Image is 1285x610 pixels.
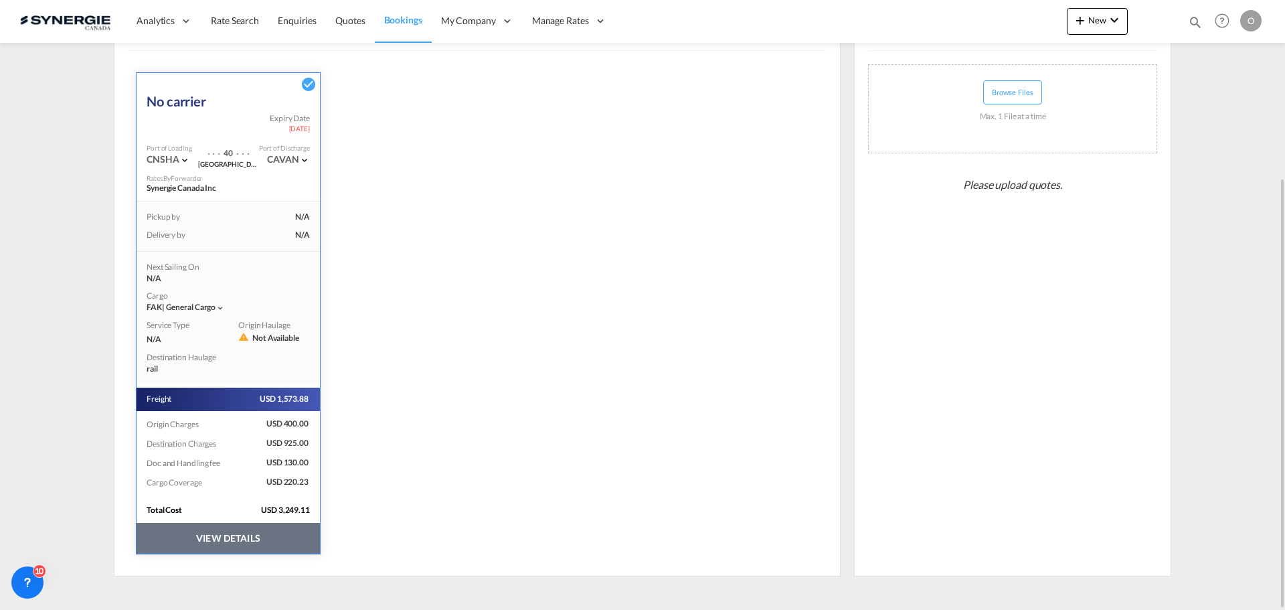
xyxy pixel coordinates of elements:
div: Port of Discharge [259,143,310,153]
div: Next Sailing On [147,262,218,273]
div: general cargo [147,302,216,313]
iframe: Chat [10,540,57,590]
span: Help [1211,9,1233,32]
div: Rates By [147,173,202,183]
div: CNSHA [147,153,190,166]
span: Doc and Handling fee [147,458,222,468]
div: Pickup by [147,212,180,223]
span: Enquiries [278,15,317,26]
div: icon-magnify [1188,15,1203,35]
div: Destination Haulage [147,352,218,364]
span: [DATE] [289,124,310,133]
div: Synergie Canada Inc [147,183,280,194]
span: USD 130.00 [244,457,310,469]
span: | [162,302,165,312]
span: New [1072,15,1122,25]
span: N/A [147,334,161,346]
span: Forwarder [171,174,202,182]
md-icon: icon-alert [238,331,249,342]
body: Editor, editor2 [13,13,306,27]
span: Please upload quotes. [958,172,1067,198]
div: Port of Loading [147,143,192,153]
span: USD 220.23 [244,477,310,488]
span: Pickup MINHANG (闵行) Port of OriginCNSHAPort of LoadingCNSHA [179,153,190,165]
md-icon: icon-chevron-down [179,155,190,165]
md-icon: icon-chevron-down [216,303,225,313]
span: Expiry Date [270,113,310,125]
div: Help [1211,9,1240,33]
button: Browse Files [983,80,1042,104]
span: Destination Charges [147,439,218,449]
button: VIEW DETAILS [137,523,320,554]
md-icon: icon-checkbox-marked-circle [301,76,317,92]
div: Transit Time 40 [220,140,236,159]
span: Rate Search [211,15,259,26]
span: FAK [147,302,166,312]
div: O [1240,10,1262,31]
div: via Port Vancouver [198,159,258,168]
div: N/A [147,273,218,285]
div: Service Type [147,320,200,331]
div: Not Available [238,331,310,346]
button: icon-plus 400-fgNewicon-chevron-down [1067,8,1128,35]
div: N/A [295,230,310,241]
div: . . . [207,140,221,159]
span: USD 400.00 [244,418,310,430]
div: rail [147,364,218,375]
span: My Company [441,14,496,27]
div: No carrier [147,80,206,113]
span: USD 3,249.11 [261,505,320,516]
span: Analytics [137,14,175,27]
span: Origin Charges [147,419,200,429]
img: 1f56c880d42311ef80fc7dca854c8e59.png [20,6,110,36]
span: Port of DischargeCAVANPort of DestinationCAMTR DeliveryG3J [299,153,310,165]
md-icon: icon-chevron-down [299,155,310,165]
div: Origin Haulage [238,320,310,331]
span: USD 1,573.88 [244,394,310,405]
span: Freight [147,394,173,405]
div: Delivery by [147,230,185,241]
div: N/A [295,212,310,223]
span: Cargo Coverage [147,477,203,487]
span: Manage Rates [532,14,589,27]
div: . . . [236,140,250,159]
md-icon: icon-magnify [1188,15,1203,29]
div: Max. 1 File at a time [980,104,1046,129]
div: Total Cost [147,505,246,516]
span: Quotes [335,15,365,26]
md-icon: icon-plus 400-fg [1072,12,1088,28]
md-icon: icon-chevron-down [1106,12,1122,28]
div: Cargo [147,291,310,302]
span: Bookings [384,14,422,25]
div: CAVAN [267,153,310,166]
span: USD 925.00 [244,438,310,449]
